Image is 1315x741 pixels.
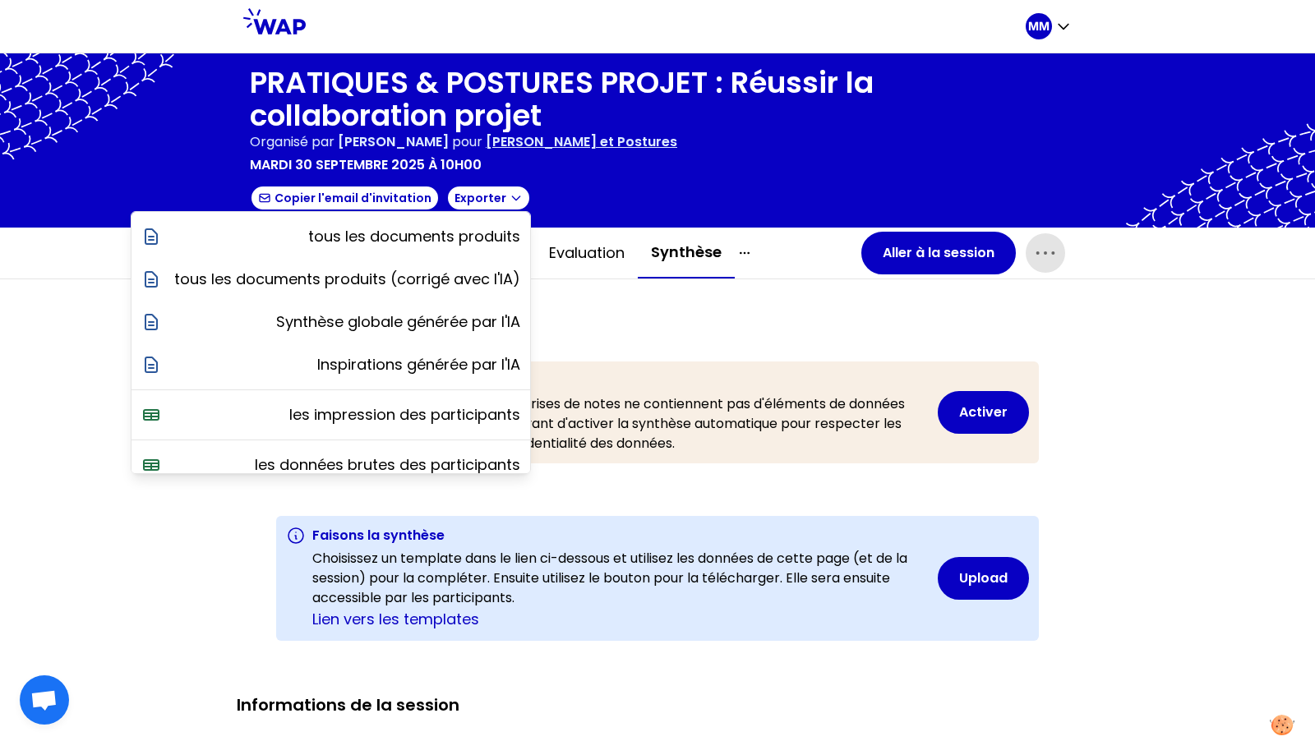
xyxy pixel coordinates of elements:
p: les impression des participants [289,403,520,426]
p: Synthèse globale générée par l'IA [276,311,520,334]
p: MM [1028,18,1050,35]
p: pour [452,132,482,152]
h3: Faisons la synthèse [312,526,921,545]
button: Synthèse [638,228,735,278]
h3: Synthèse automatique [312,371,921,391]
span: [PERSON_NAME] [338,132,449,151]
button: MM [1026,13,1072,39]
h2: Informations de la session [237,693,1078,716]
button: Evaluation [536,228,638,278]
p: tous les documents produits [308,225,520,248]
a: Lien vers les templates [312,609,479,629]
p: Organisé par [250,132,335,152]
p: les données brutes des participants [255,453,520,476]
button: Copier l'email d'invitation [250,185,440,211]
button: Exporter [446,185,531,211]
button: Activer [938,391,1029,434]
button: Upload [938,557,1029,600]
p: Inspirations générée par l'IA [317,353,520,376]
h1: Synthèse [237,299,1078,329]
h1: PRATIQUES & POSTURES PROJET : Réussir la collaboration projet [250,67,1065,132]
button: Aller à la session [861,232,1016,274]
p: [PERSON_NAME] et Postures [486,132,677,152]
p: Vous devez vous assurer que les prises de notes ne contiennent pas d'éléments de données personne... [312,394,921,453]
p: Choisissez un template dans le lien ci-dessous et utilisez les données de cette page (et de la se... [312,549,921,608]
p: tous les documents produits (corrigé avec l'IA) [174,268,520,291]
p: mardi 30 septembre 2025 à 10h00 [250,155,482,175]
div: Ouvrir le chat [20,675,69,725]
